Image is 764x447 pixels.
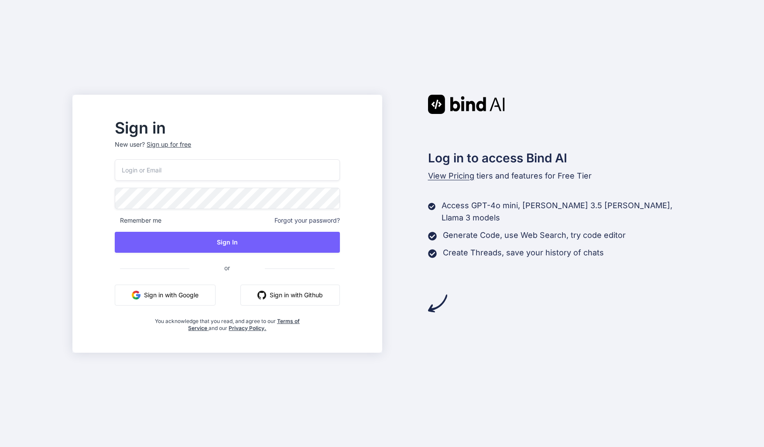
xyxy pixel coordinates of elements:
a: Privacy Policy. [229,325,266,331]
div: Sign up for free [147,140,191,149]
img: google [132,291,140,299]
div: You acknowledge that you read, and agree to our and our [152,313,302,332]
p: New user? [115,140,339,159]
input: Login or Email [115,159,339,181]
img: arrow [428,294,447,313]
span: Remember me [115,216,161,225]
p: tiers and features for Free Tier [428,170,692,182]
span: Forgot your password? [274,216,340,225]
img: github [257,291,266,299]
img: Bind AI logo [428,95,505,114]
p: Access GPT-4o mini, [PERSON_NAME] 3.5 [PERSON_NAME], Llama 3 models [442,199,692,224]
h2: Sign in [115,121,339,135]
p: Generate Code, use Web Search, try code editor [443,229,626,241]
span: View Pricing [428,171,474,180]
a: Terms of Service [188,318,300,331]
p: Create Threads, save your history of chats [443,247,604,259]
button: Sign In [115,232,339,253]
button: Sign in with Google [115,285,216,306]
h2: Log in to access Bind AI [428,149,692,167]
button: Sign in with Github [240,285,340,306]
span: or [189,257,265,279]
